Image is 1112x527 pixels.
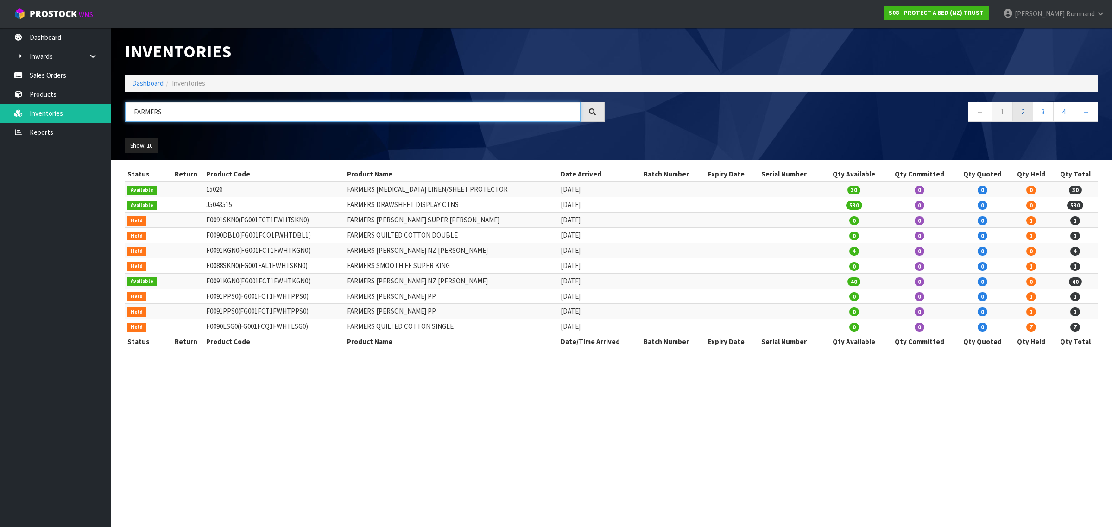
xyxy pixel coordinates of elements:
span: Held [127,262,146,271]
span: 0 [978,216,987,225]
th: Product Name [345,334,558,349]
td: [DATE] [558,289,641,304]
span: (FG001FCT1FWHTPPS0) [238,307,309,315]
th: Date/Time Arrived [558,334,641,349]
span: 0 [849,323,859,332]
strong: S08 - PROTECT A BED (NZ) TRUST [889,9,984,17]
span: 0 [978,262,987,271]
td: F0091SKN0 [204,213,345,228]
span: Held [127,292,146,301]
button: Show: 10 [125,138,158,153]
span: 0 [978,186,987,194]
span: 0 [849,262,859,271]
a: ← [968,102,992,122]
span: 1 [1070,292,1080,301]
td: F0091KGN0 [204,243,345,258]
span: 0 [915,292,924,301]
span: 0 [915,186,924,194]
th: Return [169,167,204,182]
td: [DATE] [558,319,641,334]
span: 0 [849,292,859,301]
span: 0 [915,307,924,316]
a: Dashboard [132,79,164,88]
span: 0 [915,247,924,256]
span: (FG001FCQ1FWHTLSG0) [238,322,308,331]
span: 30 [1069,186,1082,194]
span: ProStock [30,8,77,20]
td: FARMERS [PERSON_NAME] PP [345,289,558,304]
span: 1 [1026,307,1036,316]
th: Expiry Date [706,334,759,349]
td: FARMERS SMOOTH FE SUPER KING [345,258,558,273]
td: FARMERS [PERSON_NAME] SUPER [PERSON_NAME] [345,213,558,228]
span: 0 [849,307,859,316]
span: (FG001FCQ1FWHTDBL1) [239,231,311,239]
span: 0 [978,232,987,240]
td: [DATE] [558,258,641,273]
span: 7 [1026,323,1036,332]
th: Qty Committed [885,334,954,349]
th: Qty Committed [885,167,954,182]
span: 1 [1026,292,1036,301]
span: [PERSON_NAME] [1015,9,1065,18]
th: Qty Available [823,334,885,349]
td: [DATE] [558,243,641,258]
th: Serial Number [759,167,823,182]
th: Qty Quoted [954,334,1010,349]
td: FARMERS DRAWSHEET DISPLAY CTNS [345,197,558,213]
th: Product Name [345,167,558,182]
span: 0 [1026,277,1036,286]
td: F0090DBL0 [204,228,345,243]
span: 0 [915,262,924,271]
span: 1 [1070,262,1080,271]
span: 0 [849,216,859,225]
span: 30 [847,186,860,194]
th: Return [169,334,204,349]
span: 0 [915,323,924,332]
span: 1 [1070,216,1080,225]
small: WMS [79,10,93,19]
td: [DATE] [558,304,641,319]
th: Serial Number [759,334,823,349]
td: F0091PPS0 [204,304,345,319]
td: [DATE] [558,228,641,243]
span: (FG001FCT1FWHTKGN0) [239,276,310,285]
span: 40 [847,277,860,286]
td: F0090LSG0 [204,319,345,334]
td: FARMERS [PERSON_NAME] NZ [PERSON_NAME] [345,243,558,258]
span: (FG001FCT1FWHTPPS0) [238,292,309,301]
span: 0 [915,216,924,225]
td: FARMERS [MEDICAL_DATA] LINEN/SHEET PROTECTOR [345,182,558,197]
th: Status [125,167,169,182]
a: 3 [1033,102,1054,122]
th: Status [125,334,169,349]
span: 1 [1026,216,1036,225]
td: FARMERS [PERSON_NAME] PP [345,304,558,319]
td: J5043515 [204,197,345,213]
a: 4 [1053,102,1074,122]
h1: Inventories [125,42,605,61]
span: 0 [978,323,987,332]
td: [DATE] [558,213,641,228]
span: Held [127,247,146,256]
td: [DATE] [558,197,641,213]
span: 0 [915,201,924,210]
th: Batch Number [641,334,706,349]
td: [DATE] [558,273,641,289]
span: 0 [978,292,987,301]
span: 0 [1026,247,1036,256]
span: 0 [978,277,987,286]
th: Qty Held [1010,334,1053,349]
span: 0 [1026,186,1036,194]
th: Qty Held [1010,167,1053,182]
span: 1 [1070,307,1080,316]
th: Expiry Date [706,167,759,182]
span: 0 [915,277,924,286]
span: 0 [978,201,987,210]
a: → [1074,102,1098,122]
th: Batch Number [641,167,706,182]
span: (FG001FCT1FWHTSKN0) [239,215,309,224]
span: Held [127,216,146,226]
span: 0 [978,307,987,316]
span: 7 [1070,323,1080,332]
